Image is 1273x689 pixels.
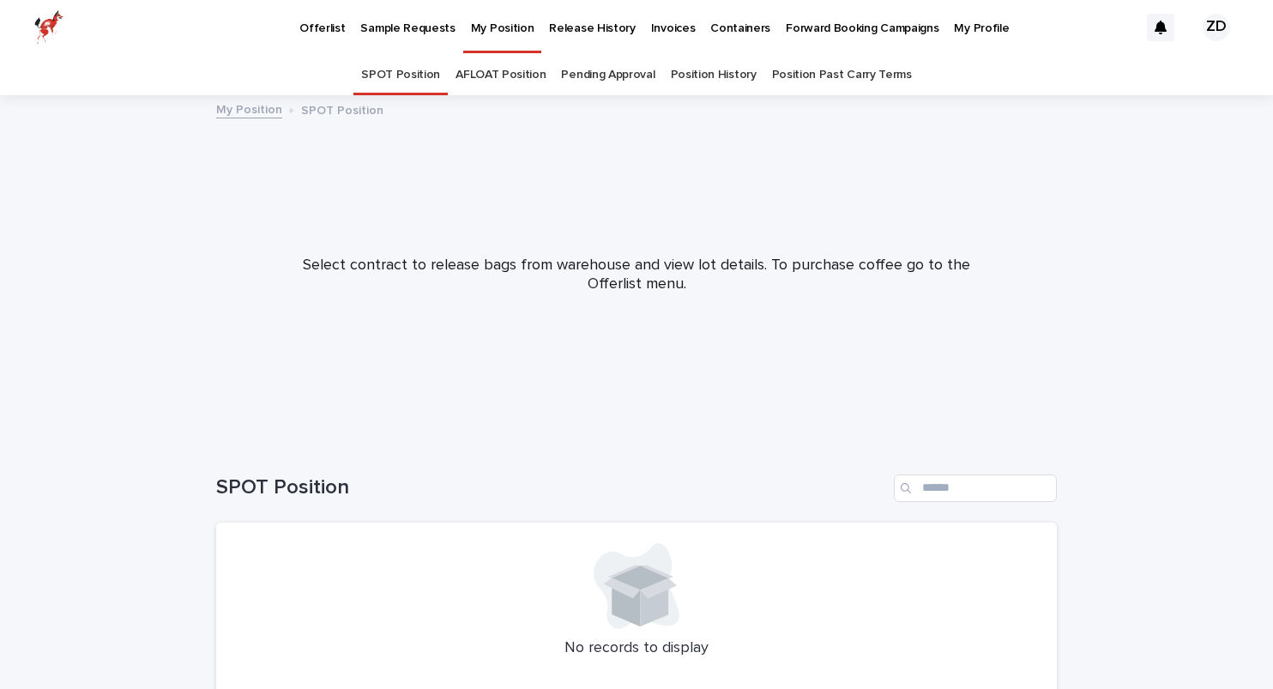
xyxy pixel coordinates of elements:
[301,100,383,118] p: SPOT Position
[561,55,655,95] a: Pending Approval
[237,639,1036,658] p: No records to display
[894,474,1057,502] input: Search
[216,99,282,118] a: My Position
[216,475,887,500] h1: SPOT Position
[361,55,440,95] a: SPOT Position
[772,55,912,95] a: Position Past Carry Terms
[1203,14,1230,41] div: ZD
[671,55,757,95] a: Position History
[456,55,546,95] a: AFLOAT Position
[293,257,980,293] p: Select contract to release bags from warehouse and view lot details. To purchase coffee go to the...
[34,10,63,45] img: zttTXibQQrCfv9chImQE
